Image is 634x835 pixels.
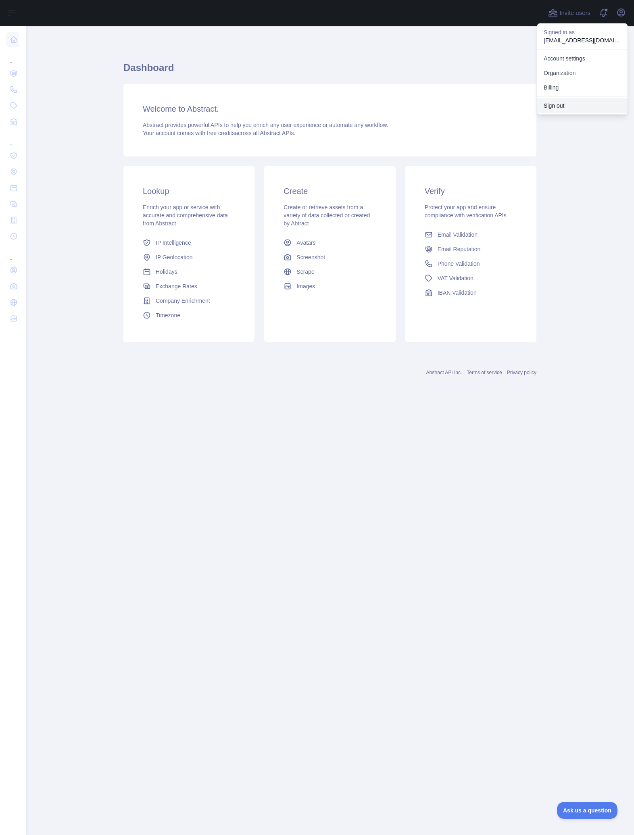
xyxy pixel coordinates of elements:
a: Phone Validation [421,256,520,271]
span: IP Geolocation [156,253,193,261]
a: Account settings [537,51,628,66]
span: IBAN Validation [438,289,477,297]
span: Phone Validation [438,260,480,268]
span: Enrich your app or service with accurate and comprehensive data from Abstract [143,204,228,227]
span: Avatars [296,239,315,247]
span: Exchange Rates [156,282,197,290]
div: ... [6,48,19,65]
p: [EMAIL_ADDRESS][DOMAIN_NAME] [544,36,621,44]
a: Exchange Rates [140,279,238,294]
span: VAT Validation [438,274,473,282]
h3: Welcome to Abstract. [143,103,517,115]
p: Signed in as [544,28,621,36]
span: IP Intelligence [156,239,191,247]
a: Images [280,279,379,294]
a: Scrape [280,264,379,279]
span: Create or retrieve assets from a variety of data collected or created by Abtract [284,204,370,227]
button: Billing [537,80,628,95]
div: ... [6,131,19,147]
h1: Dashboard [123,61,536,81]
span: Abstract provides powerful APIs to help you enrich any user experience or automate any workflow. [143,122,388,128]
span: Email Validation [438,231,478,239]
iframe: Toggle Customer Support [557,802,618,819]
a: Organization [537,66,628,80]
h3: Lookup [143,185,235,197]
button: Invite users [546,6,592,19]
span: Protect your app and ensure compliance with verification APIs [425,204,507,219]
a: Privacy policy [507,370,536,375]
a: Avatars [280,235,379,250]
span: Scrape [296,268,314,276]
span: Holidays [156,268,177,276]
span: Images [296,282,315,290]
a: IP Geolocation [140,250,238,264]
a: IP Intelligence [140,235,238,250]
span: Timezone [156,311,180,319]
h3: Create [284,185,376,197]
a: Screenshot [280,250,379,264]
h3: Verify [425,185,517,197]
span: Email Reputation [438,245,481,253]
span: Screenshot [296,253,325,261]
span: Invite users [559,8,590,18]
a: Email Reputation [421,242,520,256]
a: Company Enrichment [140,294,238,308]
a: Email Validation [421,227,520,242]
a: Terms of service [467,370,502,375]
div: ... [6,245,19,261]
button: Sign out [537,98,628,113]
a: Timezone [140,308,238,323]
a: Abstract API Inc. [426,370,462,375]
a: Holidays [140,264,238,279]
a: IBAN Validation [421,285,520,300]
span: Your account comes with across all Abstract APIs. [143,130,295,136]
span: Company Enrichment [156,297,210,305]
a: VAT Validation [421,271,520,285]
span: free credits [207,130,235,136]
